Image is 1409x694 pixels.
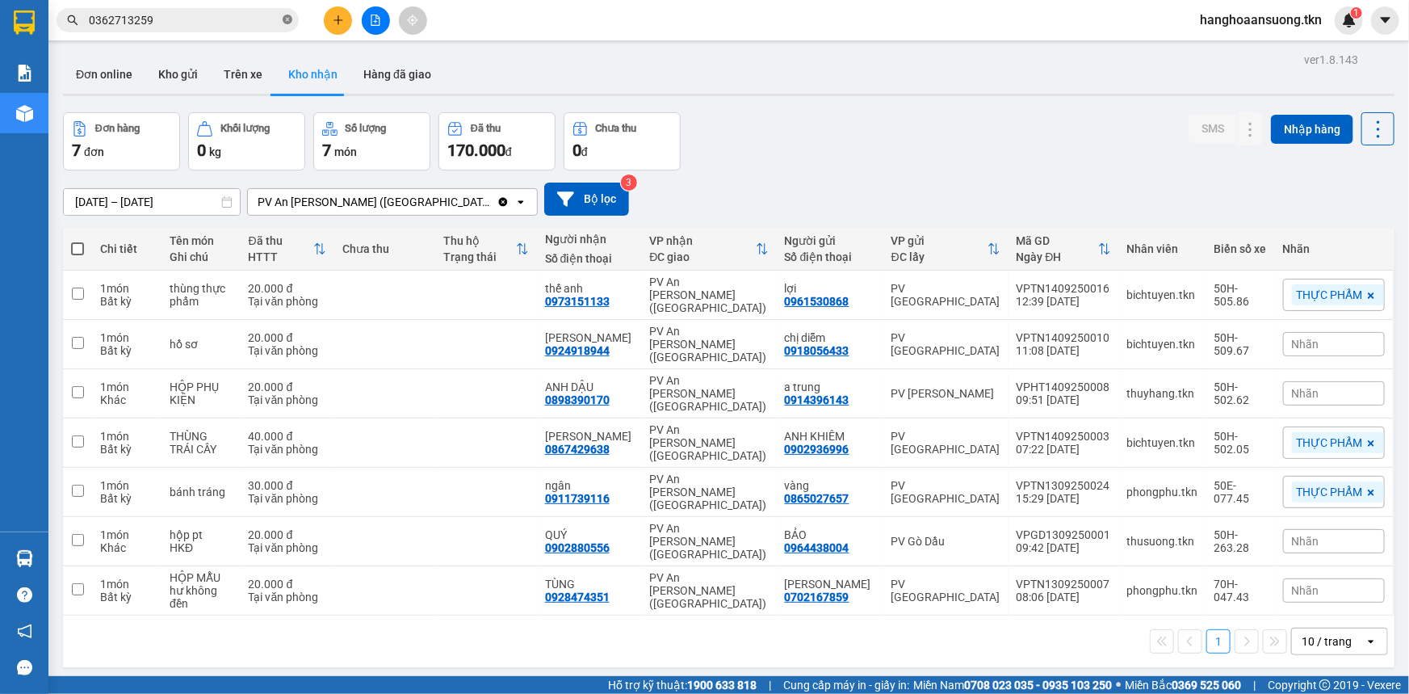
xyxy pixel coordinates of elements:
[342,242,427,255] div: Chưa thu
[249,541,326,554] div: Tại văn phòng
[581,145,588,158] span: đ
[545,381,634,393] div: ANH DẬU
[170,584,233,610] div: hư không đền
[495,194,497,210] input: Selected PV An Sương (Hàng Hóa).
[1127,288,1198,301] div: bichtuyen.tkn
[17,660,32,675] span: message
[249,393,326,406] div: Tại văn phòng
[891,387,1000,400] div: PV [PERSON_NAME]
[545,443,610,456] div: 0867429638
[544,183,629,216] button: Bộ lọc
[1017,381,1111,393] div: VPHT1409250008
[170,486,233,498] div: bánh tráng
[545,344,610,357] div: 0924918944
[443,234,515,247] div: Thu hộ
[1214,528,1267,554] div: 50H-263.28
[572,141,581,160] span: 0
[89,11,279,29] input: Tìm tên, số ĐT hoặc mã đơn
[649,423,768,462] div: PV An [PERSON_NAME] ([GEOGRAPHIC_DATA])
[1351,7,1362,19] sup: 1
[964,679,1112,692] strong: 0708 023 035 - 0935 103 250
[100,381,153,393] div: 1 món
[1017,282,1111,295] div: VPTN1409250016
[197,141,206,160] span: 0
[170,338,233,351] div: hồ sơ
[63,112,180,170] button: Đơn hàng7đơn
[249,528,326,541] div: 20.000 đ
[1017,331,1111,344] div: VPTN1409250010
[170,541,233,554] div: HKĐ
[1017,492,1111,505] div: 15:29 [DATE]
[241,228,334,271] th: Toggle SortBy
[322,141,331,160] span: 7
[1125,676,1241,694] span: Miền Bắc
[435,228,536,271] th: Toggle SortBy
[1017,430,1111,443] div: VPTN1409250003
[545,578,634,591] div: TÙNG
[170,528,233,541] div: hộp pt
[249,331,326,344] div: 20.000 đ
[1189,114,1237,143] button: SMS
[785,393,849,406] div: 0914396143
[1017,344,1111,357] div: 11:08 [DATE]
[891,331,1000,357] div: PV [GEOGRAPHIC_DATA]
[649,250,755,263] div: ĐC giao
[1017,250,1098,263] div: Ngày ĐH
[1371,6,1399,35] button: caret-down
[17,624,32,639] span: notification
[545,479,634,492] div: ngân
[545,233,634,246] div: Người nhận
[785,541,849,554] div: 0964438004
[16,105,33,122] img: warehouse-icon
[913,676,1112,694] span: Miền Nam
[1292,387,1319,400] span: Nhãn
[545,492,610,505] div: 0911739116
[333,15,344,26] span: plus
[334,145,357,158] span: món
[170,250,233,263] div: Ghi chú
[649,473,768,511] div: PV An [PERSON_NAME] ([GEOGRAPHIC_DATA])
[249,282,326,295] div: 20.000 đ
[370,15,381,26] span: file-add
[1319,679,1331,691] span: copyright
[1214,381,1267,406] div: 50H-502.62
[785,528,875,541] div: BẢO
[649,374,768,413] div: PV An [PERSON_NAME] ([GEOGRAPHIC_DATA])
[1342,13,1357,27] img: icon-new-feature
[16,65,33,82] img: solution-icon
[170,571,233,584] div: HỘP MẪU
[249,492,326,505] div: Tại văn phòng
[100,492,153,505] div: Bất kỳ
[545,282,634,295] div: thế anh
[249,578,326,591] div: 20.000 đ
[249,479,326,492] div: 30.000 đ
[1017,578,1111,591] div: VPTN1309250007
[95,123,140,134] div: Đơn hàng
[438,112,556,170] button: Đã thu170.000đ
[100,344,153,357] div: Bất kỳ
[14,11,35,35] img: logo-vxr
[1009,228,1119,271] th: Toggle SortBy
[399,6,427,35] button: aim
[220,123,270,134] div: Khối lượng
[100,528,153,541] div: 1 món
[209,145,221,158] span: kg
[785,591,849,604] div: 0702167859
[84,145,104,158] span: đơn
[1283,242,1385,255] div: Nhãn
[1017,479,1111,492] div: VPTN1309250024
[1017,295,1111,308] div: 12:39 [DATE]
[100,541,153,554] div: Khác
[1302,633,1352,650] div: 10 / trang
[1378,13,1393,27] span: caret-down
[1127,535,1198,548] div: thusuong.tkn
[891,430,1000,456] div: PV [GEOGRAPHIC_DATA]
[100,578,153,591] div: 1 món
[249,295,326,308] div: Tại văn phòng
[1017,591,1111,604] div: 08:06 [DATE]
[545,331,634,344] div: khánh vy
[785,282,875,295] div: lợi
[1304,51,1358,69] div: ver 1.8.143
[16,550,33,567] img: warehouse-icon
[72,141,81,160] span: 7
